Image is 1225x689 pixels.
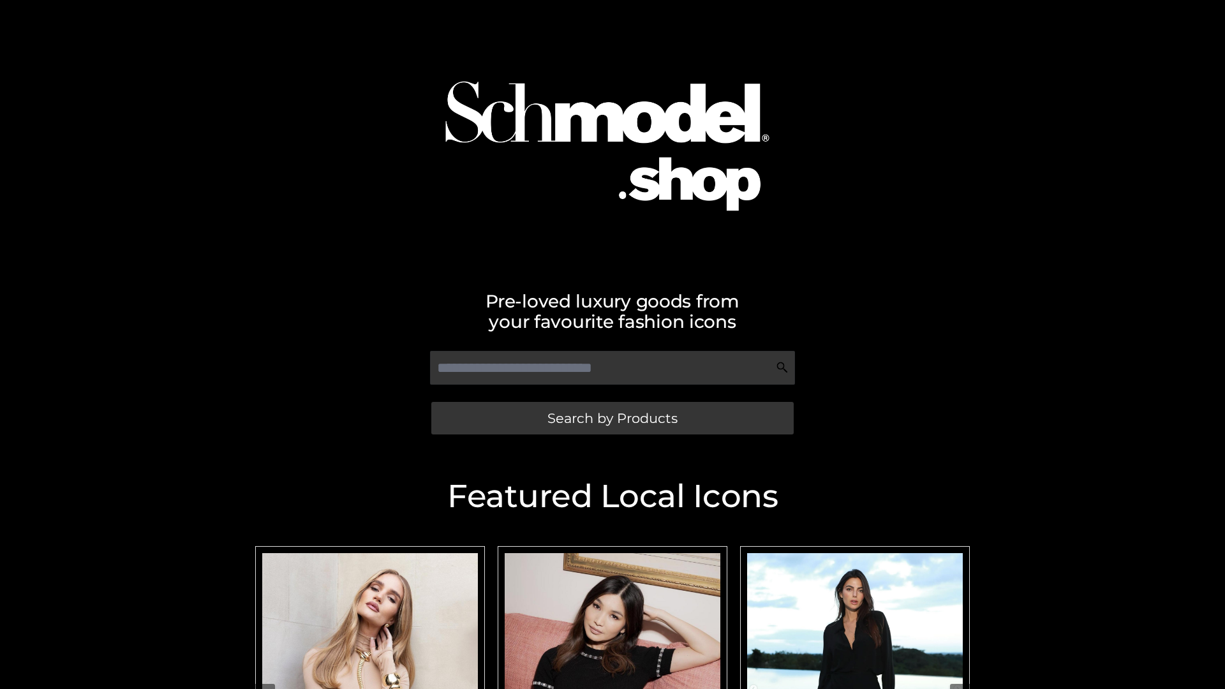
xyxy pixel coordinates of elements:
img: Search Icon [776,361,789,374]
span: Search by Products [547,411,678,425]
h2: Featured Local Icons​ [249,480,976,512]
a: Search by Products [431,402,794,434]
h2: Pre-loved luxury goods from your favourite fashion icons [249,291,976,332]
